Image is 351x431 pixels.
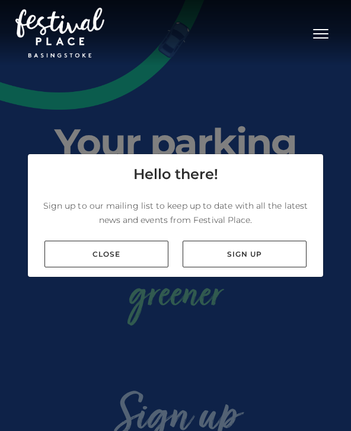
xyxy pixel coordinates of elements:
button: Toggle navigation [306,24,336,41]
img: Festival Place Logo [15,8,104,58]
a: Sign up [183,241,307,267]
h4: Hello there! [133,164,218,185]
p: Sign up to our mailing list to keep up to date with all the latest news and events from Festival ... [37,199,314,227]
a: Close [44,241,168,267]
